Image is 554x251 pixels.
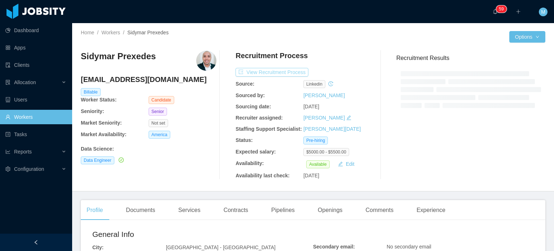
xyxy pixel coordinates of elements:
span: Senior [149,108,167,116]
i: icon: history [328,81,333,86]
b: Recruiter assigned: [236,115,283,121]
b: City: [92,244,104,250]
button: icon: exportView Recruitment Process [236,68,308,77]
span: [DATE] [303,173,319,178]
b: Secondary email: [313,244,355,250]
span: [GEOGRAPHIC_DATA] - [GEOGRAPHIC_DATA] [166,244,276,250]
div: Experience [411,200,451,220]
div: Openings [312,200,348,220]
a: icon: profileTasks [5,127,66,142]
b: Sourced by: [236,92,265,98]
a: icon: check-circle [117,157,124,163]
button: Optionsicon: down [509,31,545,43]
h4: Recruitment Process [236,51,308,61]
button: icon: editEdit [335,160,357,168]
span: Reports [14,149,32,155]
span: Data Engineer [81,156,114,164]
a: icon: appstoreApps [5,40,66,55]
div: Services [172,200,206,220]
span: Sidymar Prexedes [127,30,168,35]
b: Data Science : [81,146,114,152]
i: icon: edit [346,115,351,120]
img: 376e99f4-e6d4-46b0-b160-53a8c0b6ecf2_688a58730d9cc-400w.png [196,51,216,71]
a: [PERSON_NAME][DATE] [303,126,361,132]
sup: 59 [496,5,506,13]
span: Allocation [14,79,36,85]
a: [PERSON_NAME] [303,115,345,121]
span: No secondary email [387,244,431,250]
i: icon: setting [5,166,10,172]
div: Contracts [218,200,254,220]
h3: Sidymar Prexedes [81,51,156,62]
i: icon: plus [516,9,521,14]
a: Home [81,30,94,35]
span: / [123,30,124,35]
b: Availability last check: [236,173,290,178]
a: icon: pie-chartDashboard [5,23,66,38]
b: Status: [236,137,252,143]
div: Documents [120,200,161,220]
b: Availability: [236,160,264,166]
b: Seniority: [81,108,104,114]
span: [DATE] [303,104,319,109]
div: Pipelines [265,200,300,220]
a: [PERSON_NAME] [303,92,345,98]
span: $5000.00 - $5500.00 [303,148,349,156]
h2: General Info [92,229,313,240]
span: Configuration [14,166,44,172]
span: Pre-hiring [303,137,328,144]
a: icon: auditClients [5,58,66,72]
h3: Recruitment Results [396,53,545,62]
p: 9 [501,5,504,13]
i: icon: check-circle [119,157,124,163]
b: Staffing Support Specialist: [236,126,302,132]
a: icon: robotUsers [5,92,66,107]
b: Source: [236,81,254,87]
a: icon: exportView Recruitment Process [236,69,308,75]
b: Sourcing date: [236,104,271,109]
p: 5 [499,5,501,13]
b: Expected salary: [236,149,276,155]
b: Market Availability: [81,131,127,137]
a: icon: userWorkers [5,110,66,124]
div: Profile [81,200,109,220]
span: M [541,8,545,16]
div: Comments [360,200,399,220]
span: America [149,131,170,139]
h4: [EMAIL_ADDRESS][DOMAIN_NAME] [81,74,216,85]
i: icon: solution [5,80,10,85]
span: Billable [81,88,101,96]
span: linkedin [303,80,325,88]
i: icon: bell [493,9,498,14]
a: Workers [101,30,120,35]
b: Worker Status: [81,97,116,103]
b: Market Seniority: [81,120,122,126]
span: Not set [149,119,168,127]
span: Candidate [149,96,174,104]
span: / [97,30,98,35]
i: icon: line-chart [5,149,10,154]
